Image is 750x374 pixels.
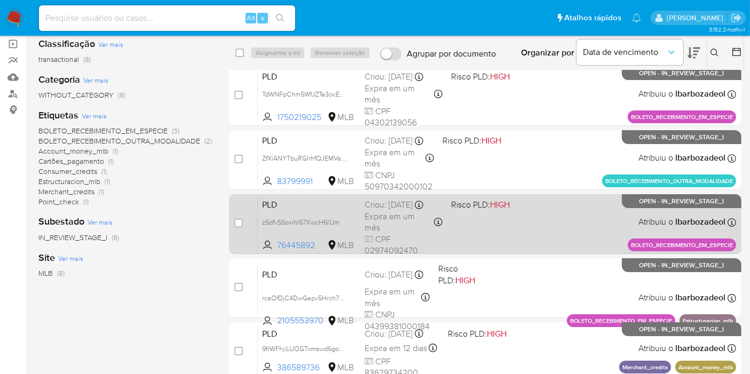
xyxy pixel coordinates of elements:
span: 3.152.2-hotfix-1 [709,25,745,34]
span: Atalhos rápidos [564,12,621,23]
span: Alt [247,13,255,23]
span: s [261,13,264,23]
button: search-icon [269,11,291,26]
a: Sair [731,12,742,23]
p: lucas.barboza@mercadolivre.com [667,13,727,23]
a: Notificações [632,13,641,22]
input: Pesquise usuários ou casos... [39,11,295,25]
